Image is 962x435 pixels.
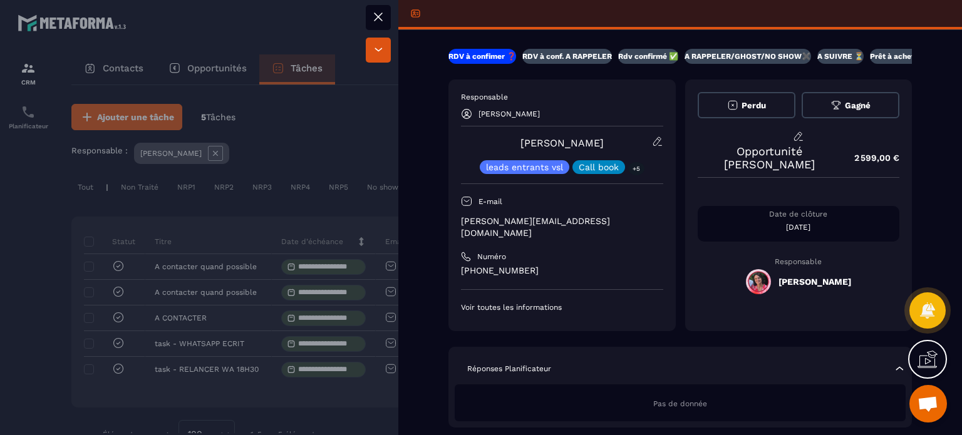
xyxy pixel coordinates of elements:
[845,101,871,110] span: Gagné
[579,163,619,171] p: Call book
[477,252,506,262] p: Numéro
[698,222,900,232] p: [DATE]
[778,277,851,287] h5: [PERSON_NAME]
[520,137,604,149] a: [PERSON_NAME]
[522,51,612,61] p: RDV à conf. A RAPPELER
[486,163,563,171] p: leads entrants vsl
[628,162,644,175] p: +5
[698,257,900,266] p: Responsable
[698,92,795,118] button: Perdu
[461,265,663,277] p: [PHONE_NUMBER]
[802,92,899,118] button: Gagné
[461,302,663,312] p: Voir toutes les informations
[478,197,502,207] p: E-mail
[698,145,842,171] p: Opportunité [PERSON_NAME]
[461,92,663,102] p: Responsable
[909,385,947,422] div: Ouvrir le chat
[685,51,811,61] p: A RAPPELER/GHOST/NO SHOW✖️
[698,209,900,219] p: Date de clôture
[448,51,516,61] p: RDV à confimer ❓
[817,51,864,61] p: A SUIVRE ⏳
[478,110,540,118] p: [PERSON_NAME]
[653,399,707,408] span: Pas de donnée
[461,215,663,239] p: [PERSON_NAME][EMAIL_ADDRESS][DOMAIN_NAME]
[467,364,551,374] p: Réponses Planificateur
[742,101,766,110] span: Perdu
[618,51,678,61] p: Rdv confirmé ✅
[870,51,933,61] p: Prêt à acheter 🎰
[842,146,899,170] p: 2 599,00 €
